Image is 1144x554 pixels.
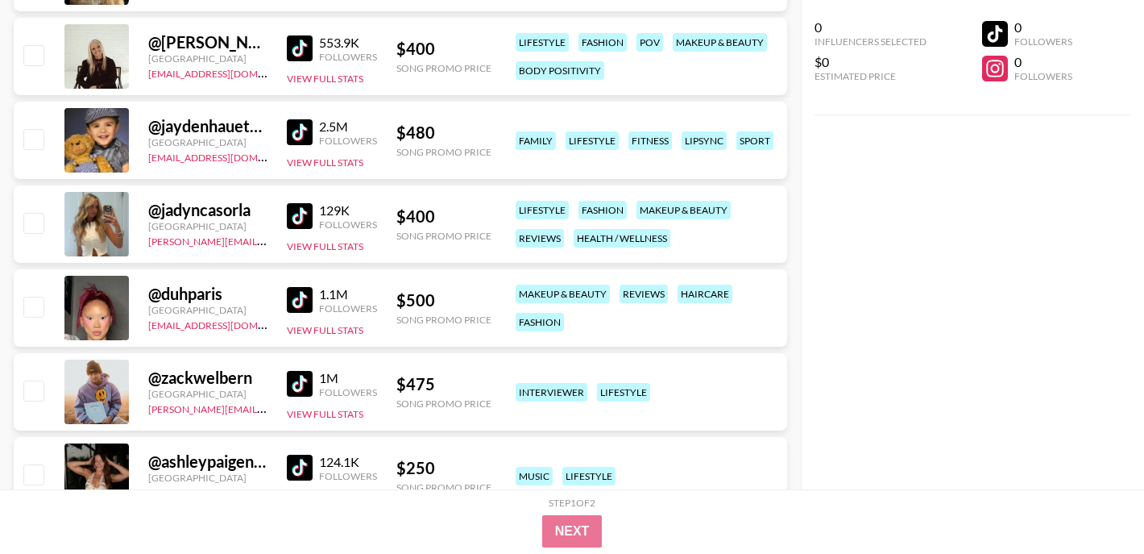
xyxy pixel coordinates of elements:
[148,52,267,65] div: [GEOGRAPHIC_DATA]
[148,32,267,52] div: @ [PERSON_NAME].traveller
[396,398,491,410] div: Song Promo Price
[396,146,491,158] div: Song Promo Price
[516,61,604,80] div: body positivity
[549,497,595,509] div: Step 1 of 2
[287,203,313,229] img: TikTok
[814,54,926,70] div: $0
[319,135,377,147] div: Followers
[396,374,491,394] div: $ 475
[148,136,267,148] div: [GEOGRAPHIC_DATA]
[396,123,491,143] div: $ 480
[148,400,387,415] a: [PERSON_NAME][EMAIL_ADDRESS][DOMAIN_NAME]
[319,370,377,386] div: 1M
[148,65,310,80] a: [EMAIL_ADDRESS][DOMAIN_NAME]
[319,119,377,135] div: 2.5M
[287,119,313,145] img: TikTok
[620,285,668,303] div: reviews
[396,62,491,74] div: Song Promo Price
[814,19,926,35] div: 0
[678,285,732,303] div: haircare
[287,73,363,85] button: View Full Stats
[287,35,313,61] img: TikTok
[148,148,310,164] a: [EMAIL_ADDRESS][DOMAIN_NAME]
[516,33,569,52] div: lifestyle
[287,240,363,252] button: View Full Stats
[1014,35,1072,48] div: Followers
[287,287,313,313] img: TikTok
[597,383,650,402] div: lifestyle
[516,201,569,219] div: lifestyle
[319,219,377,231] div: Followers
[814,35,926,48] div: Influencers Selected
[574,229,670,248] div: health / wellness
[287,371,313,397] img: TikTok
[287,455,313,481] img: TikTok
[148,220,267,232] div: [GEOGRAPHIC_DATA]
[319,35,377,51] div: 553.9K
[148,388,267,400] div: [GEOGRAPHIC_DATA]
[319,470,377,482] div: Followers
[1014,54,1072,70] div: 0
[148,116,267,136] div: @ jaydenhaueterofficial
[148,200,267,220] div: @ jadyncasorla
[396,481,491,494] div: Song Promo Price
[319,202,377,219] div: 129K
[396,39,491,59] div: $ 400
[148,452,267,472] div: @ ashleypaigenicholson
[319,386,377,398] div: Followers
[396,458,491,478] div: $ 250
[287,324,363,336] button: View Full Stats
[148,316,310,331] a: [EMAIL_ADDRESS][DOMAIN_NAME]
[516,131,556,150] div: family
[1014,19,1072,35] div: 0
[628,131,672,150] div: fitness
[673,33,767,52] div: makeup & beauty
[516,383,587,402] div: interviewer
[636,33,663,52] div: pov
[542,515,603,548] button: Next
[396,206,491,227] div: $ 400
[516,229,564,248] div: reviews
[516,467,553,485] div: music
[814,70,926,82] div: Estimated Price
[148,284,267,304] div: @ duhparis
[562,467,616,485] div: lifestyle
[319,454,377,470] div: 124.1K
[516,313,564,331] div: fashion
[287,156,363,169] button: View Full Stats
[636,201,731,219] div: makeup & beauty
[148,304,267,316] div: [GEOGRAPHIC_DATA]
[396,290,491,310] div: $ 500
[578,201,627,219] div: fashion
[148,232,463,248] a: [PERSON_NAME][EMAIL_ADDRESS][PERSON_NAME][DOMAIN_NAME]
[319,302,377,314] div: Followers
[287,408,363,420] button: View Full Stats
[396,314,491,326] div: Song Promo Price
[396,230,491,242] div: Song Promo Price
[736,131,773,150] div: sport
[682,131,727,150] div: lipsync
[566,131,619,150] div: lifestyle
[319,286,377,302] div: 1.1M
[148,368,267,388] div: @ zackwelbern
[516,285,610,303] div: makeup & beauty
[319,51,377,63] div: Followers
[1014,70,1072,82] div: Followers
[1063,473,1125,535] iframe: Drift Widget Chat Controller
[578,33,627,52] div: fashion
[148,472,267,484] div: [GEOGRAPHIC_DATA]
